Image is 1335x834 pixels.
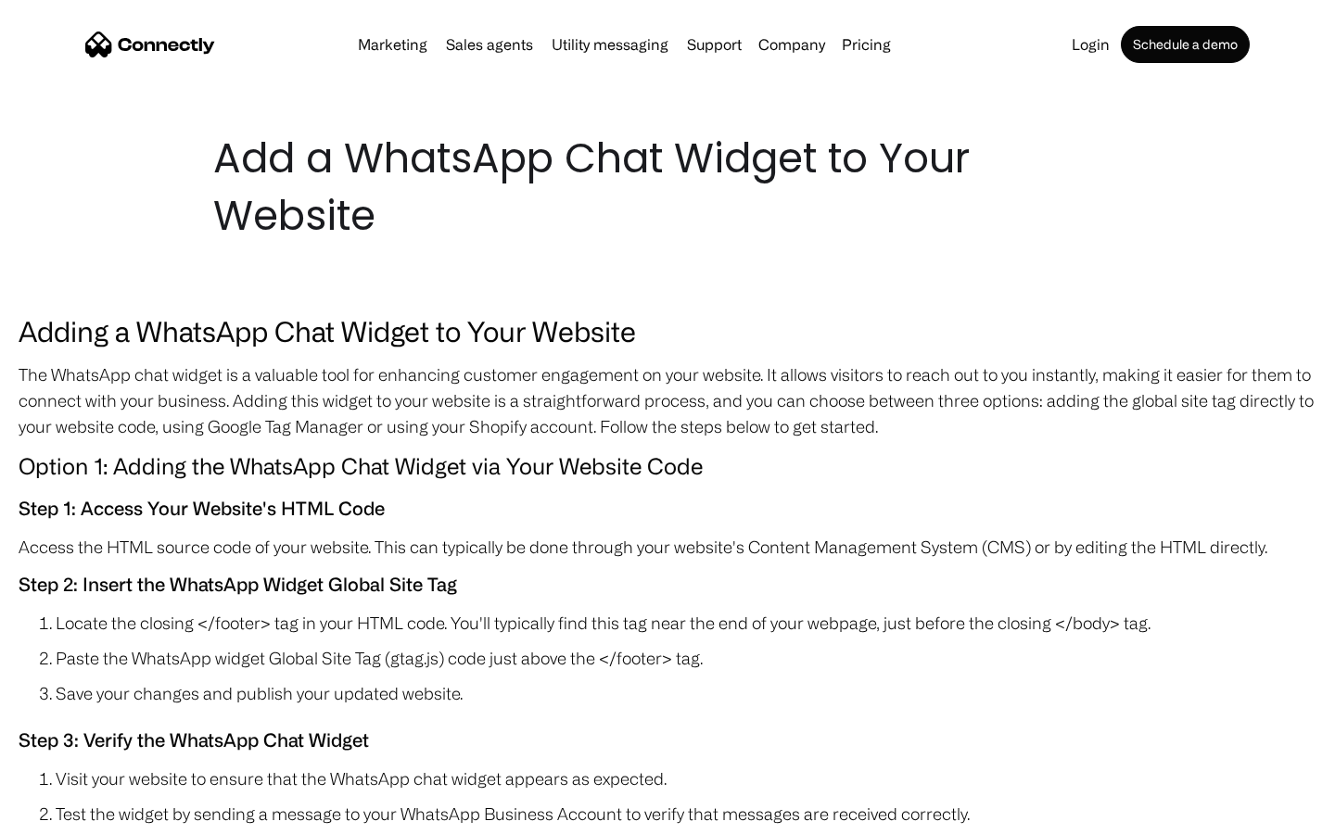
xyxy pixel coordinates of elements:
[19,802,111,828] aside: Language selected: English
[1064,37,1117,52] a: Login
[19,569,1316,600] h5: Step 2: Insert the WhatsApp Widget Global Site Tag
[680,37,749,52] a: Support
[350,37,435,52] a: Marketing
[213,130,1122,245] h1: Add a WhatsApp Chat Widget to Your Website
[19,493,1316,524] h5: Step 1: Access Your Website's HTML Code
[19,449,1316,484] h4: Option 1: Adding the WhatsApp Chat Widget via Your Website Code
[758,32,825,57] div: Company
[544,37,676,52] a: Utility messaging
[37,802,111,828] ul: Language list
[1121,26,1250,63] a: Schedule a demo
[19,310,1316,352] h3: Adding a WhatsApp Chat Widget to Your Website
[56,680,1316,706] li: Save your changes and publish your updated website.
[834,37,898,52] a: Pricing
[19,725,1316,756] h5: Step 3: Verify the WhatsApp Chat Widget
[56,645,1316,671] li: Paste the WhatsApp widget Global Site Tag (gtag.js) code just above the </footer> tag.
[19,534,1316,560] p: Access the HTML source code of your website. This can typically be done through your website's Co...
[439,37,540,52] a: Sales agents
[56,801,1316,827] li: Test the widget by sending a message to your WhatsApp Business Account to verify that messages ar...
[56,765,1316,791] li: Visit your website to ensure that the WhatsApp chat widget appears as expected.
[19,361,1316,439] p: The WhatsApp chat widget is a valuable tool for enhancing customer engagement on your website. It...
[56,610,1316,636] li: Locate the closing </footer> tag in your HTML code. You'll typically find this tag near the end o...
